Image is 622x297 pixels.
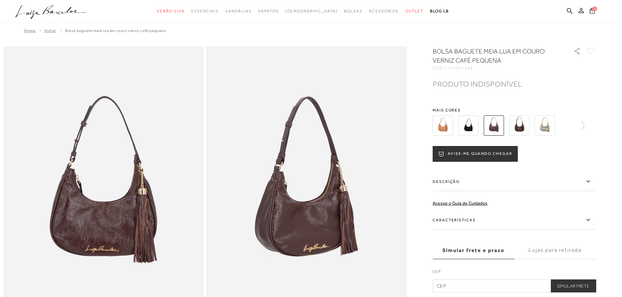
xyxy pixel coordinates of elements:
[258,9,279,13] span: Sapatos
[444,66,473,70] span: 7777067368
[258,5,279,17] a: categoryNavScreenReaderText
[191,5,219,17] a: categoryNavScreenReaderText
[433,269,596,278] label: CEP
[344,9,362,13] span: Bolsas
[405,5,423,17] a: categoryNavScreenReaderText
[433,47,555,65] h1: BOLSA BAGUETE MEIA LUA EM COURO VERNIZ CAFÉ PEQUENA
[550,279,596,292] button: Simular Frete
[369,9,399,13] span: Acessórios
[430,9,449,13] span: BLOG LB
[65,28,166,33] span: BOLSA BAGUETE MEIA LUA EM COURO VERNIZ CAFÉ PEQUENA
[225,9,251,13] span: Sandálias
[588,7,597,16] button: 0
[225,5,251,17] a: categoryNavScreenReaderText
[191,9,219,13] span: Essenciais
[458,115,478,136] img: BOLSA BAGUETE MEIA LUA EM COURO PRETO PEQUENA
[433,81,522,87] div: PRODUTO INDISPONÍVEL
[534,115,555,136] img: BOLSA PEQUENA MEIA LUA DOURADA
[433,115,453,136] img: BOLSA BAGUETE MEIA LUA EM COURO CARAMELO PEQUENA
[433,66,563,70] div: CÓD:
[430,5,449,17] a: BLOG LB
[285,9,338,13] span: [DEMOGRAPHIC_DATA]
[157,5,185,17] a: categoryNavScreenReaderText
[433,146,518,162] button: AVISE-ME QUANDO CHEGAR
[433,279,596,292] input: CEP
[369,5,399,17] a: categoryNavScreenReaderText
[344,5,362,17] a: categoryNavScreenReaderText
[44,28,56,33] a: Voltar
[405,9,423,13] span: Outlet
[433,211,596,230] label: Características
[433,108,596,112] span: Mais cores
[593,7,597,11] span: 0
[433,242,514,259] label: Simular frete e prazo
[484,115,504,136] img: BOLSA BAGUETE MEIA LUA EM COURO VERNIZ CAFÉ PEQUENA
[157,9,185,13] span: Verão Viva
[24,28,35,33] a: Home
[285,5,338,17] a: noSubCategoriesText
[514,242,596,259] label: Lojas para retirada
[509,115,529,136] img: BOLSA PEQUENA MEIA LUA CARAMELO
[433,200,487,206] a: Acesse o Guia de Cuidados
[433,172,596,191] label: Descrição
